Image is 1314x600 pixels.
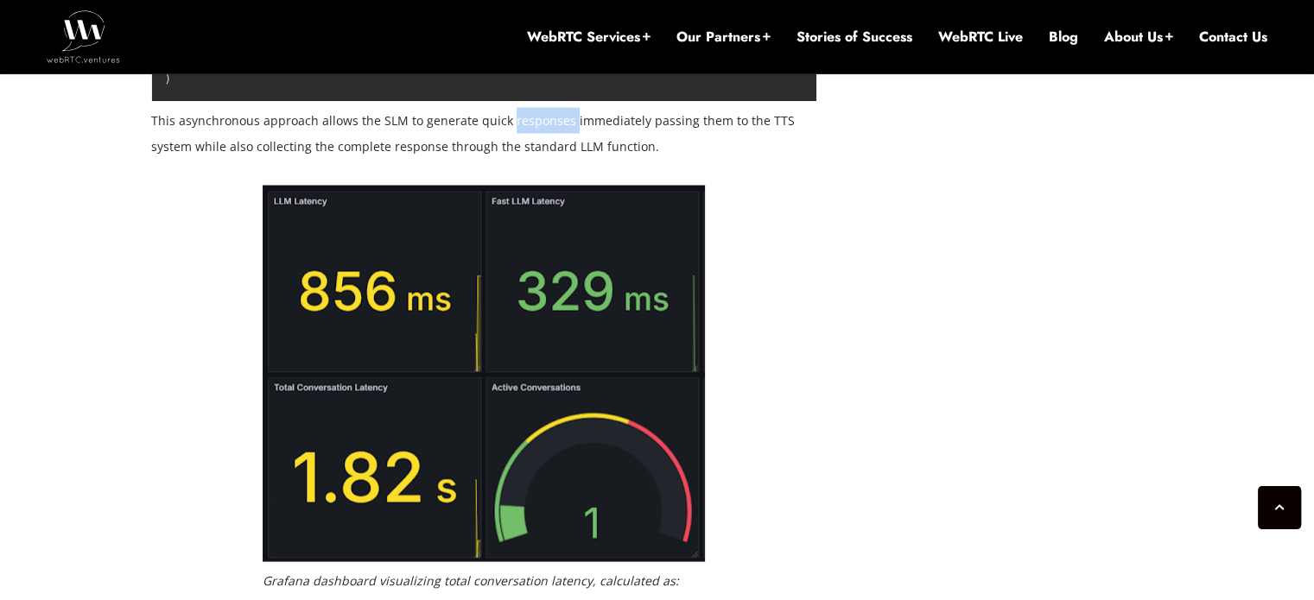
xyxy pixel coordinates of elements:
a: WebRTC Services [527,28,651,47]
img: Grafana dashboard visualizing total conversation latency [263,185,705,561]
a: Contact Us [1199,28,1267,47]
a: Stories of Success [797,28,912,47]
a: About Us [1104,28,1173,47]
p: This asynchronous approach allows the SLM to generate quick responses immediately passing them to... [151,107,816,159]
a: Our Partners [676,28,771,47]
a: Blog [1049,28,1078,47]
img: WebRTC.ventures [47,10,120,62]
a: WebRTC Live [938,28,1023,47]
span: ) [164,72,171,85]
